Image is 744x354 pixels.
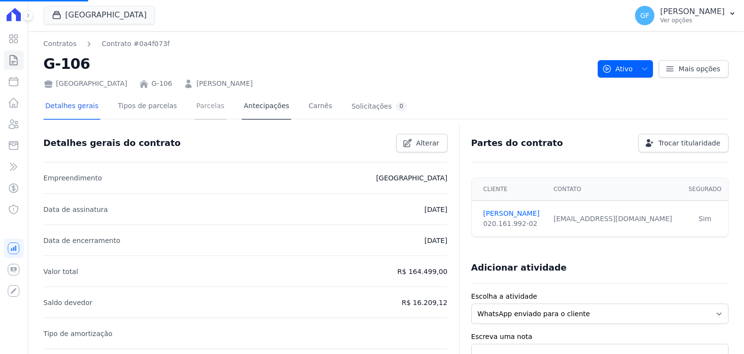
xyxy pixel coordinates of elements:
[44,6,155,24] button: [GEOGRAPHIC_DATA]
[44,235,121,246] p: Data de encerramento
[44,39,77,49] a: Contratos
[424,204,447,215] p: [DATE]
[44,53,590,75] h2: G-106
[102,39,170,49] a: Contrato #0a4f073f
[44,328,113,339] p: Tipo de amortização
[679,64,720,74] span: Mais opções
[44,137,181,149] h3: Detalhes gerais do contrato
[472,178,548,201] th: Cliente
[598,60,653,78] button: Ativo
[350,94,409,120] a: Solicitações0
[483,219,542,229] div: 020.161.992-02
[116,94,179,120] a: Tipos de parcelas
[682,178,728,201] th: Segurado
[397,266,447,277] p: R$ 164.499,00
[660,16,725,24] p: Ver opções
[471,137,563,149] h3: Partes do contrato
[659,60,728,78] a: Mais opções
[194,94,226,120] a: Parcelas
[471,291,728,302] label: Escolha a atividade
[44,94,101,120] a: Detalhes gerais
[396,102,407,111] div: 0
[307,94,334,120] a: Carnês
[44,266,78,277] p: Valor total
[402,297,447,308] p: R$ 16.209,12
[548,178,682,201] th: Contato
[660,7,725,16] p: [PERSON_NAME]
[627,2,744,29] button: GF [PERSON_NAME] Ver opções
[196,79,252,89] a: [PERSON_NAME]
[44,172,102,184] p: Empreendimento
[44,39,590,49] nav: Breadcrumb
[483,209,542,219] a: [PERSON_NAME]
[44,204,108,215] p: Data de assinatura
[554,214,676,224] div: [EMAIL_ADDRESS][DOMAIN_NAME]
[352,102,407,111] div: Solicitações
[396,134,448,152] a: Alterar
[416,138,439,148] span: Alterar
[242,94,291,120] a: Antecipações
[640,12,650,19] span: GF
[424,235,447,246] p: [DATE]
[152,79,172,89] a: G-106
[602,60,633,78] span: Ativo
[471,332,728,342] label: Escreva uma nota
[376,172,447,184] p: [GEOGRAPHIC_DATA]
[471,262,567,274] h3: Adicionar atividade
[44,79,127,89] div: [GEOGRAPHIC_DATA]
[44,39,170,49] nav: Breadcrumb
[638,134,728,152] a: Trocar titularidade
[44,297,93,308] p: Saldo devedor
[682,201,728,237] td: Sim
[658,138,720,148] span: Trocar titularidade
